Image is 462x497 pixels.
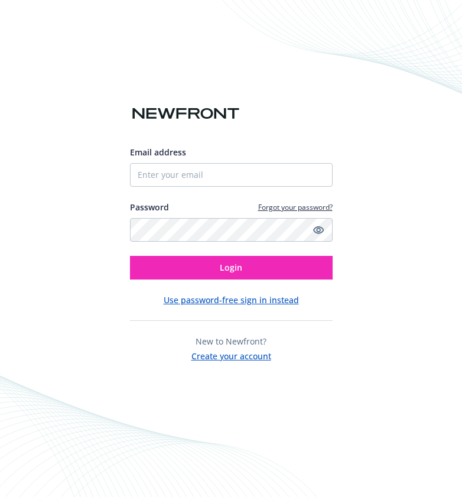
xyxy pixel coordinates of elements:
label: Password [130,201,169,213]
button: Login [130,256,333,280]
span: New to Newfront? [196,336,266,347]
input: Enter your password [130,218,333,242]
span: Login [220,262,242,273]
a: Show password [311,223,326,237]
button: Use password-free sign in instead [164,294,299,306]
button: Create your account [191,347,271,362]
img: Newfront logo [130,103,242,124]
a: Forgot your password? [258,202,333,212]
input: Enter your email [130,163,333,187]
span: Email address [130,147,186,158]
